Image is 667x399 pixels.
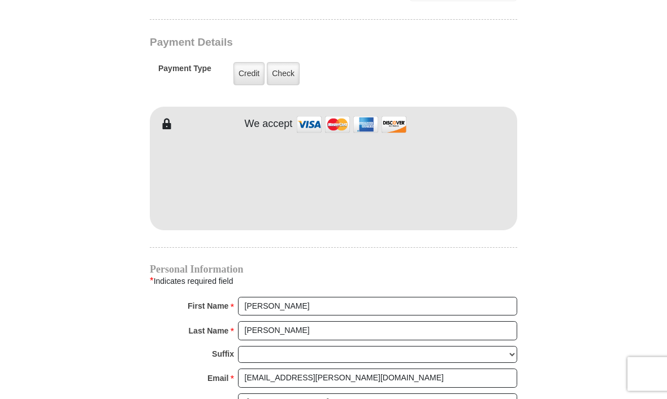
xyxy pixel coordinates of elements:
strong: Email [207,371,228,387]
h4: Personal Information [150,265,517,274]
label: Check [267,63,300,86]
label: Credit [233,63,265,86]
strong: Suffix [212,347,234,362]
strong: Last Name [189,323,229,339]
div: Indicates required field [150,274,517,289]
h4: We accept [245,119,293,131]
img: credit cards accepted [295,113,408,137]
h5: Payment Type [158,64,211,80]
h3: Payment Details [150,37,438,50]
strong: First Name [188,299,228,314]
